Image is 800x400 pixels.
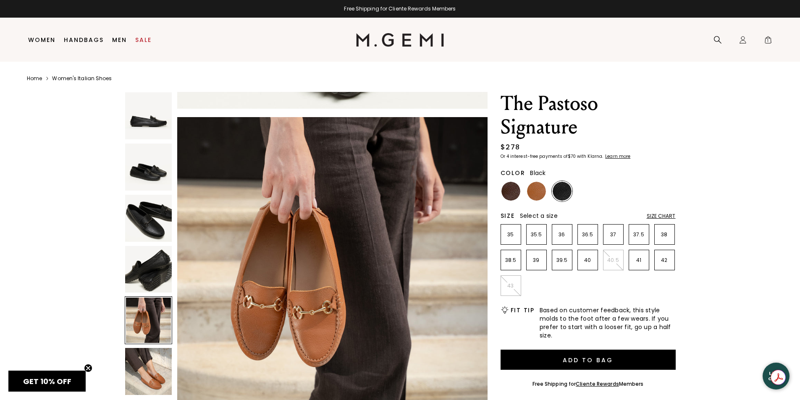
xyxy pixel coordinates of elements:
p: 40.5 [603,257,623,264]
img: The Pastoso Signature [125,348,172,395]
img: The Pastoso Signature [125,246,172,293]
img: Chocolate [501,182,520,201]
a: Cliente Rewards [576,380,619,387]
p: 35.5 [527,231,546,238]
h2: Size [501,212,515,219]
p: 37 [603,231,623,238]
klarna-placement-style-body: Or 4 interest-free payments of [501,153,568,159]
img: The Pastoso Signature [125,144,172,191]
p: 40 [578,257,598,264]
klarna-placement-style-body: with Klarna [577,153,604,159]
a: Learn more [604,154,630,159]
p: 35 [501,231,521,238]
klarna-placement-style-cta: Learn more [605,153,630,159]
div: Let's Chat [763,371,790,381]
button: Add to Bag [501,350,676,370]
button: Close teaser [84,364,92,372]
p: 36.5 [578,231,598,238]
h1: The Pastoso Signature [501,92,676,139]
div: Size Chart [647,213,676,220]
p: 36 [552,231,572,238]
a: Men [112,37,127,43]
p: 37.5 [629,231,649,238]
p: 38.5 [501,257,521,264]
div: $278 [501,142,520,152]
img: Tan [527,182,546,201]
img: The Pastoso Signature [125,195,172,242]
klarna-placement-style-amount: $70 [568,153,576,159]
span: 1 [764,37,772,46]
div: GET 10% OFFClose teaser [8,371,86,392]
img: Black [553,182,572,201]
p: 43 [501,282,521,289]
a: Women [28,37,55,43]
img: M.Gemi [356,33,444,47]
p: 42 [655,257,674,264]
a: Home [27,75,42,82]
a: Women's Italian Shoes [52,75,112,82]
p: 41 [629,257,649,264]
img: The Pastoso Signature [125,92,172,139]
h2: Fit Tip [511,307,535,314]
span: Based on customer feedback, this style molds to the foot after a few wears. If you prefer to star... [540,306,676,340]
h2: Color [501,170,525,176]
a: Handbags [64,37,104,43]
div: Free Shipping for Members [532,381,644,387]
span: Select a size [520,212,558,220]
span: Black [530,169,546,177]
span: GET 10% OFF [23,376,71,387]
p: 38 [655,231,674,238]
p: 39.5 [552,257,572,264]
p: 39 [527,257,546,264]
a: Sale [135,37,152,43]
